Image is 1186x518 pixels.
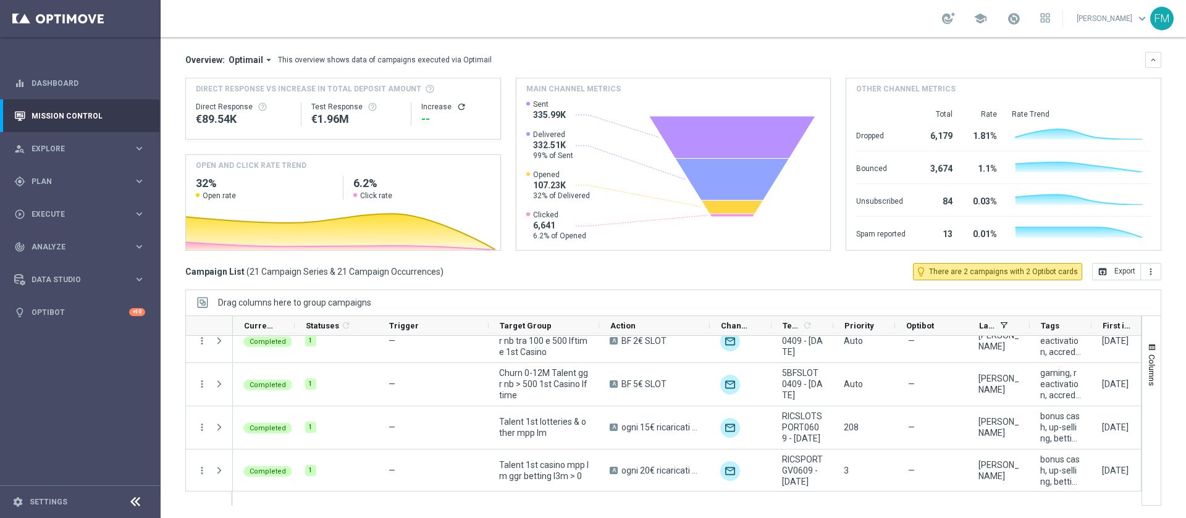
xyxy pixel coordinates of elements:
i: open_in_browser [1098,267,1108,277]
a: Optibot [32,296,129,328]
div: Paolo Martiradonna [978,330,1019,352]
div: €1,963,384 [311,112,401,127]
span: 5BFSLOT0409 - 2025-09-04 [782,367,823,401]
span: Explore [32,145,133,152]
i: track_changes [14,241,25,253]
span: RICSLOTSPORT0609 - 2025-09-06 [782,411,823,444]
div: Test Response [311,102,401,112]
div: person_search Explore keyboard_arrow_right [14,144,146,154]
div: Optimail [720,375,740,395]
i: play_circle_outline [14,209,25,220]
img: Optimail [720,418,740,438]
span: Columns [1147,354,1157,386]
div: +10 [129,308,145,316]
i: refresh [802,320,812,330]
span: Calculate column [801,319,812,332]
div: Bounced [856,157,906,177]
span: BF 2€ SLOT [621,335,667,346]
span: Completed [250,381,286,389]
button: track_changes Analyze keyboard_arrow_right [14,242,146,252]
div: Optibot [14,296,145,328]
colored-tag: Completed [243,465,292,477]
span: 107.23K [533,180,590,191]
h4: Main channel metrics [526,83,621,94]
div: Paolo Martiradonna [978,416,1019,438]
colored-tag: Completed [243,378,292,390]
div: Rate Trend [1012,109,1151,119]
div: 3,674 [920,157,953,177]
span: Statuses [306,321,339,330]
span: First in Range [1103,321,1132,330]
a: [PERSON_NAME]keyboard_arrow_down [1075,9,1150,28]
span: Churn 0-12M Talent ggr nb tra 100 e 500 lftime 1st Casino [499,324,589,357]
span: — [389,379,395,389]
div: Dropped [856,125,906,144]
div: 04 Sep 2025, Thursday [1102,378,1129,390]
div: Unsubscribed [856,190,906,210]
button: open_in_browser Export [1092,263,1141,280]
span: — [389,422,395,432]
span: Clicked [533,210,586,220]
div: FM [1150,7,1174,30]
span: Templates [783,321,801,330]
span: — [908,422,915,433]
i: refresh [341,320,351,330]
span: Data Studio [32,276,133,283]
button: refresh [456,102,466,112]
multiple-options-button: Export to CSV [1092,266,1161,276]
img: Optimail [720,332,740,351]
span: ( [246,266,250,277]
div: -- [421,112,490,127]
i: more_vert [1146,267,1156,277]
button: more_vert [196,465,208,476]
button: play_circle_outline Execute keyboard_arrow_right [14,209,146,219]
span: — [908,335,915,346]
span: ) [440,266,444,277]
h2: 6.2% [353,176,490,191]
div: 1 [305,465,316,476]
span: BF 5€ SLOT [621,378,667,390]
span: Auto [844,379,863,389]
div: Total [920,109,953,119]
span: 332.51K [533,140,573,151]
span: Talent 1st lotteries & other mpp lm [499,416,589,438]
div: gps_fixed Plan keyboard_arrow_right [14,177,146,186]
span: RICSPORTGV0609 - 2025-09-06 [782,454,823,487]
span: A [610,467,618,474]
div: Row Groups [218,298,371,307]
span: 3 [844,466,849,475]
span: gaming, reactivation, accredito diretto, bonus free, talent + expert [1040,367,1081,401]
div: Increase [421,102,490,112]
div: 1 [305,422,316,433]
span: Execute [32,211,133,218]
h2: 32% [196,176,333,191]
div: Rate [967,109,997,119]
div: 0.01% [967,223,997,243]
div: 1.1% [967,157,997,177]
span: Optimail [229,54,263,65]
div: This overview shows data of campaigns executed via Optimail [278,54,492,65]
span: — [908,378,915,390]
span: Current Status [244,321,274,330]
div: 84 [920,190,953,210]
button: Mission Control [14,111,146,121]
button: more_vert [196,378,208,390]
span: bonus cash, up-selling, betting, ricarica, talent + expert [1040,454,1081,487]
div: 0.03% [967,190,997,210]
span: ogni 20€ ricaricati ricevi 2€ Sport Gev, fino a 10€ [621,465,699,476]
div: Spam reported [856,223,906,243]
span: Direct Response VS Increase In Total Deposit Amount [196,83,421,94]
span: Churn 0-12M Talent ggr nb > 500 1st Casino lftime [499,367,589,401]
img: Optimail [720,461,740,481]
span: A [610,380,618,388]
span: 208 [844,422,859,432]
div: Plan [14,176,133,187]
div: 06 Sep 2025, Saturday [1102,422,1129,433]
